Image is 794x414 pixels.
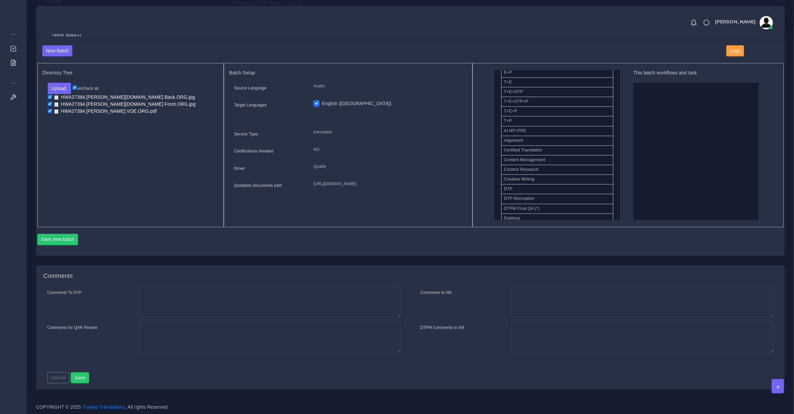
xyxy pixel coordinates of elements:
button: New Batch [42,45,73,57]
h5: Directory Tree [43,70,219,76]
label: Comments for QAR Review [47,325,97,331]
h4: New Batch [52,31,81,38]
a: Trusted Translations [82,404,125,410]
label: un/check all [72,85,98,91]
p: NO [313,146,462,153]
label: English ([GEOGRAPHIC_DATA]) [322,100,391,107]
a: Cancel [47,375,70,380]
h5: Batch Setup [229,70,467,76]
span: Logs [730,48,740,53]
li: Content Management [501,155,613,165]
a: HWA27394.[PERSON_NAME].VOE.ORG.pdf [52,108,159,114]
button: Save [71,372,89,384]
button: Logs [726,45,744,57]
a: HWA27394.[PERSON_NAME][DOMAIN_NAME] Back.ORG.jpg [52,94,197,100]
button: Upload [48,83,71,94]
span: [PERSON_NAME] [715,19,756,24]
label: Driver [234,165,245,171]
label: Service Type: [234,131,259,137]
button: Save new batch [37,234,78,245]
label: Quotation documents path [234,182,282,188]
li: Certified Translation [501,145,613,155]
h5: This batch workflows and task [633,70,759,76]
li: AI MT+FPE [501,126,613,136]
p: translation [313,129,462,136]
p: [URL][DOMAIN_NAME] [313,180,462,187]
label: Certifications Needed [234,148,273,154]
li: T+E+DTP [501,87,613,97]
button: Cancel [47,372,70,384]
span: COPYRIGHT © 2025 [36,404,168,411]
label: Target Languages [234,102,267,108]
input: un/check all [72,85,77,90]
li: DTP Recreation [501,194,613,204]
li: T+E [501,77,613,87]
a: [PERSON_NAME]avatar [712,16,775,29]
li: Alignment [501,136,613,146]
li: E+P [501,68,613,78]
li: Dubbing [501,214,613,224]
li: DTPM Final QA (*) [501,204,613,214]
a: HWA27394.[PERSON_NAME][DOMAIN_NAME] Front.ORG.jpg [52,101,198,107]
span: , All rights Reserved [125,404,167,411]
li: T+E+DTP+P [501,97,613,107]
li: DTP [501,184,613,194]
li: Creative Writing [501,174,613,184]
li: T+P [501,116,613,126]
a: New Batch [42,48,73,53]
li: T+E+P [501,106,613,116]
label: DTPM Comments to AM [421,325,465,331]
h4: Comments [43,273,73,280]
p: Quality [313,163,462,170]
label: Source Language [234,85,266,91]
label: Comments to AM [421,290,452,296]
label: Comments To DTP [47,290,82,296]
p: Arabic [313,83,462,90]
img: avatar [760,16,773,29]
li: Content Research [501,165,613,175]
